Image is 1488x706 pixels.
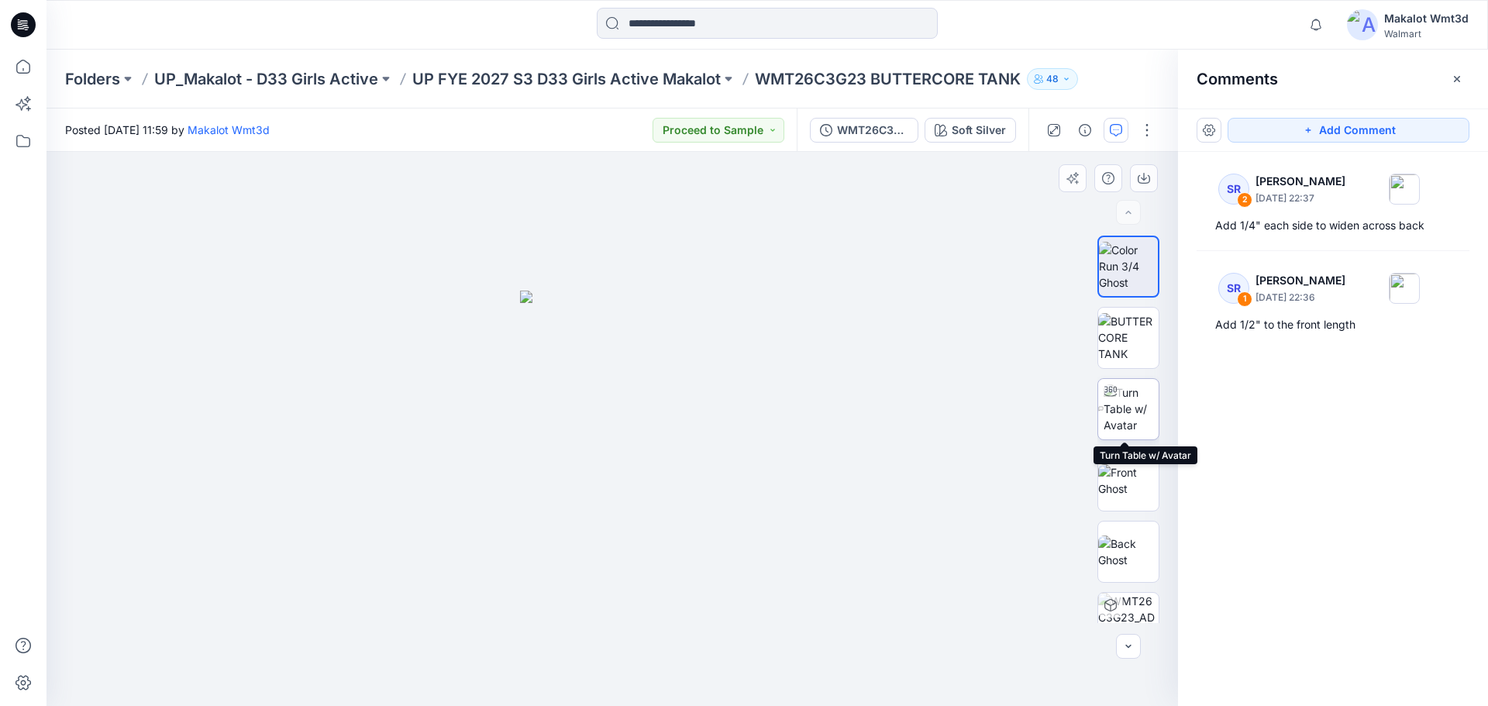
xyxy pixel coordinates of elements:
img: Front Ghost [1098,464,1159,497]
p: [DATE] 22:37 [1255,191,1345,206]
button: WMT26C3G23_ADM_BUTTERCORE TANK [810,118,918,143]
div: Add 1/4" each side to widen across back [1215,216,1451,235]
a: Makalot Wmt3d [188,123,270,136]
div: Soft Silver [952,122,1006,139]
img: WMT26C3G23_ADM_BUTTERCORE TANK Soft Silver [1098,593,1159,653]
p: [PERSON_NAME] [1255,172,1345,191]
h2: Comments [1197,70,1278,88]
button: 48 [1027,68,1078,90]
div: SR [1218,174,1249,205]
div: SR [1218,273,1249,304]
img: avatar [1347,9,1378,40]
span: Posted [DATE] 11:59 by [65,122,270,138]
a: UP_Makalot - D33 Girls Active [154,68,378,90]
a: Folders [65,68,120,90]
img: Turn Table w/ Avatar [1104,384,1159,433]
p: WMT26C3G23 BUTTERCORE TANK [755,68,1021,90]
div: WMT26C3G23_ADM_BUTTERCORE TANK [837,122,908,139]
div: 2 [1237,192,1252,208]
button: Soft Silver [925,118,1016,143]
p: [DATE] 22:36 [1255,290,1345,305]
img: Color Run 3/4 Ghost [1099,242,1158,291]
img: Back Ghost [1098,536,1159,568]
div: Add 1/2" to the front length [1215,315,1451,334]
img: BUTTERCORE TANK [1098,313,1159,362]
button: Details [1073,118,1097,143]
div: Walmart [1384,28,1469,40]
p: [PERSON_NAME] [1255,271,1345,290]
div: Makalot Wmt3d [1384,9,1469,28]
button: Add Comment [1228,118,1469,143]
p: 48 [1046,71,1059,88]
a: UP FYE 2027 S3 D33 Girls Active Makalot [412,68,721,90]
div: 1 [1237,291,1252,307]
